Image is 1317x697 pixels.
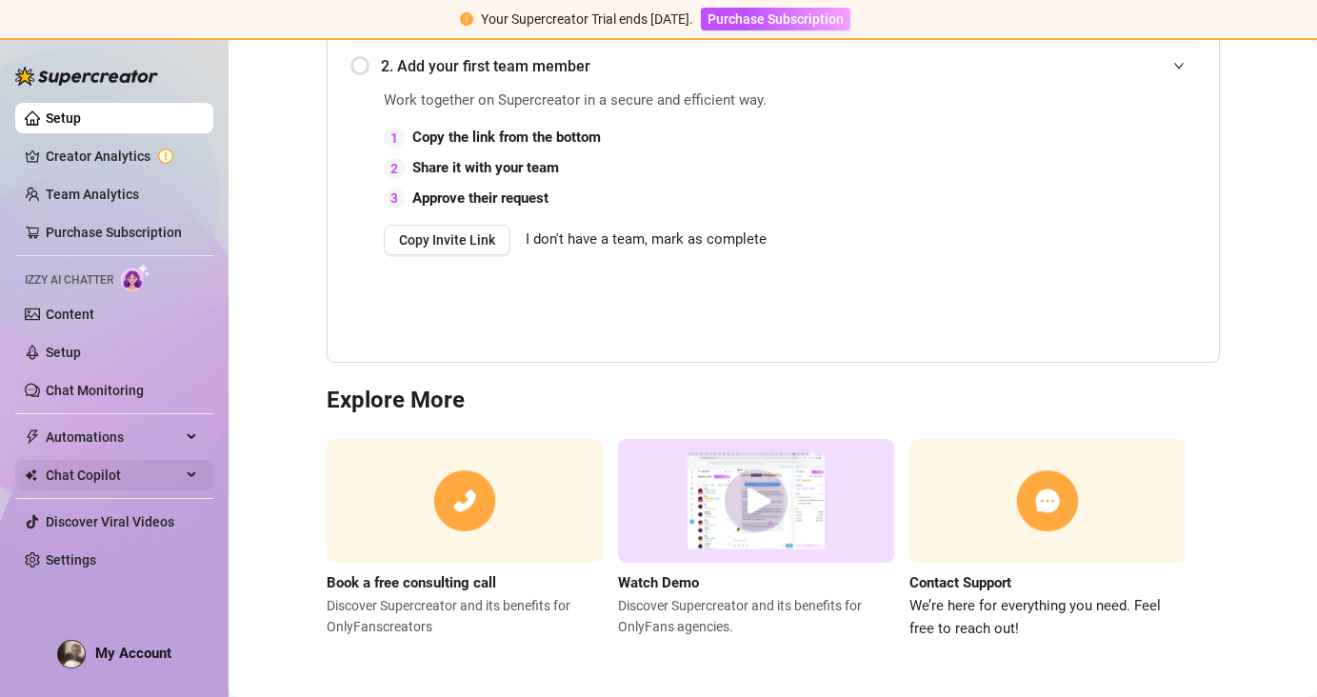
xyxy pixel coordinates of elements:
[384,158,405,179] div: 2
[412,189,549,207] strong: Approve their request
[46,307,94,322] a: Content
[46,187,139,202] a: Team Analytics
[384,128,405,149] div: 1
[815,90,1196,333] iframe: Adding Team Members
[46,110,81,126] a: Setup
[399,232,495,248] span: Copy Invite Link
[46,422,181,452] span: Automations
[46,345,81,360] a: Setup
[327,386,1220,416] h3: Explore More
[95,645,171,662] span: My Account
[25,468,37,482] img: Chat Copilot
[25,271,113,289] span: Izzy AI Chatter
[909,574,1011,591] strong: Contact Support
[909,439,1186,564] img: contact support
[384,225,510,255] button: Copy Invite Link
[350,43,1196,90] div: 2. Add your first team member
[327,439,603,564] img: consulting call
[46,383,144,398] a: Chat Monitoring
[701,8,850,30] button: Purchase Subscription
[46,225,182,240] a: Purchase Subscription
[701,11,850,27] a: Purchase Subscription
[618,595,894,637] span: Discover Supercreator and its benefits for OnlyFans agencies.
[526,229,767,251] span: I don't have a team, mark as complete
[412,129,601,146] strong: Copy the link from the bottom
[384,90,768,112] span: Work together on Supercreator in a secure and efficient way.
[384,188,405,209] div: 3
[46,141,198,171] a: Creator Analytics exclamation-circle
[460,12,473,26] span: exclamation-circle
[412,159,559,176] strong: Share it with your team
[121,264,150,291] img: AI Chatter
[25,429,40,445] span: thunderbolt
[381,54,1196,78] span: 2. Add your first team member
[327,574,496,591] strong: Book a free consulting call
[481,11,693,27] span: Your Supercreator Trial ends [DATE].
[46,460,181,490] span: Chat Copilot
[58,641,85,667] img: ACg8ocLZll8qEAepJj0b3KnOmn-zh-6H_dOh-4o-c0rArBavTb1ydYc=s96-c
[46,552,96,568] a: Settings
[1173,60,1185,71] span: expanded
[327,439,603,640] a: Book a free consulting callDiscover Supercreator and its benefits for OnlyFanscreators
[46,514,174,529] a: Discover Viral Videos
[15,67,158,86] img: logo-BBDzfeDw.svg
[618,439,894,564] img: supercreator demo
[708,11,844,27] span: Purchase Subscription
[618,439,894,640] a: Watch DemoDiscover Supercreator and its benefits for OnlyFans agencies.
[327,595,603,637] span: Discover Supercreator and its benefits for OnlyFans creators
[909,595,1186,640] span: We’re here for everything you need. Feel free to reach out!
[618,574,699,591] strong: Watch Demo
